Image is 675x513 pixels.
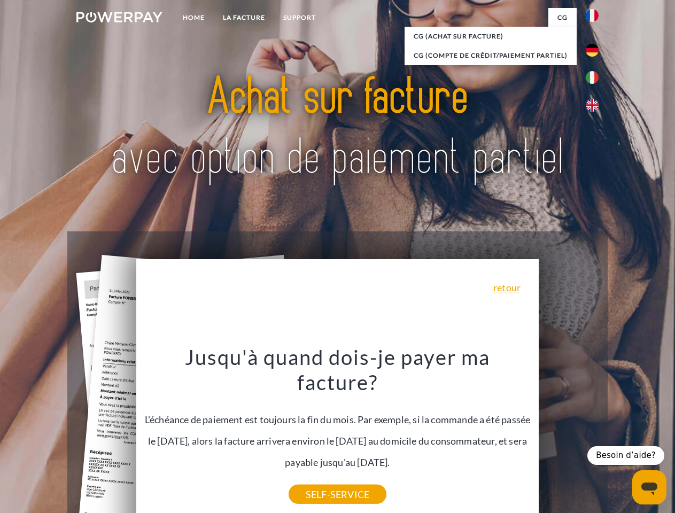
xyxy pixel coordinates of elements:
[143,344,533,494] div: L'échéance de paiement est toujours la fin du mois. Par exemple, si la commande a été passée le [...
[274,8,325,27] a: Support
[405,27,577,46] a: CG (achat sur facture)
[174,8,214,27] a: Home
[76,12,162,22] img: logo-powerpay-white.svg
[632,470,666,504] iframe: Bouton de lancement de la fenêtre de messagerie, conversation en cours
[586,9,599,22] img: fr
[586,99,599,112] img: en
[493,283,521,292] a: retour
[587,446,664,465] div: Besoin d’aide?
[405,46,577,65] a: CG (Compte de crédit/paiement partiel)
[214,8,274,27] a: LA FACTURE
[548,8,577,27] a: CG
[289,485,386,504] a: SELF-SERVICE
[143,344,533,395] h3: Jusqu'à quand dois-je payer ma facture?
[102,51,573,205] img: title-powerpay_fr.svg
[586,71,599,84] img: it
[586,44,599,57] img: de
